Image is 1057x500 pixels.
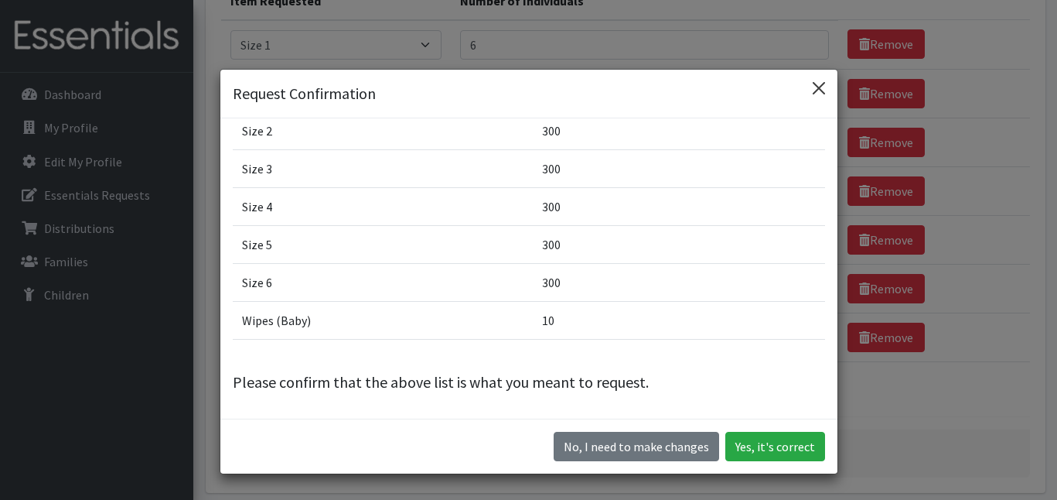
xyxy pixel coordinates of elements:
p: Please confirm that the above list is what you meant to request. [233,371,825,394]
td: 300 [533,150,825,188]
button: Close [806,76,831,101]
h5: Request Confirmation [233,82,376,105]
td: Size 5 [233,226,533,264]
td: 10 [533,302,825,340]
td: Size 3 [233,150,533,188]
td: Size 4 [233,188,533,226]
td: Wipes (Baby) [233,302,533,340]
td: 300 [533,264,825,302]
td: 300 [533,112,825,150]
td: 300 [533,226,825,264]
td: Size 6 [233,264,533,302]
button: Yes, it's correct [725,432,825,461]
td: Size 2 [233,112,533,150]
td: 300 [533,188,825,226]
button: No I need to make changes [554,432,719,461]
